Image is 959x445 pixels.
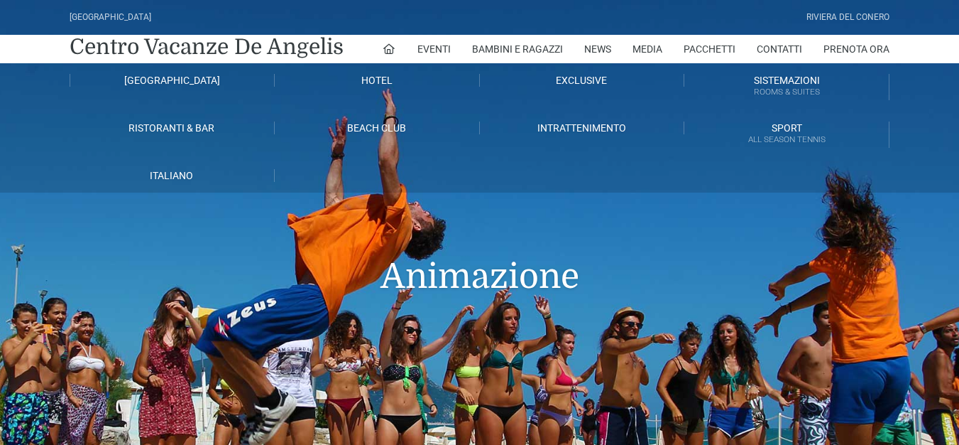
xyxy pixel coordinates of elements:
div: Riviera Del Conero [806,11,889,24]
span: Italiano [150,170,193,181]
a: Prenota Ora [823,35,889,63]
a: Ristoranti & Bar [70,122,275,134]
h1: Animazione [70,193,889,318]
a: Exclusive [480,74,685,87]
a: Bambini e Ragazzi [472,35,563,63]
small: Rooms & Suites [684,85,889,99]
a: [GEOGRAPHIC_DATA] [70,74,275,87]
a: Eventi [417,35,451,63]
a: Italiano [70,169,275,182]
a: SportAll Season Tennis [684,122,889,148]
a: Hotel [275,74,480,87]
a: Beach Club [275,122,480,134]
a: Intrattenimento [480,122,685,134]
a: SistemazioniRooms & Suites [684,74,889,100]
div: [GEOGRAPHIC_DATA] [70,11,151,24]
small: All Season Tennis [684,133,889,146]
a: News [584,35,611,63]
a: Pacchetti [684,35,735,63]
a: Contatti [757,35,802,63]
a: Media [632,35,662,63]
a: Centro Vacanze De Angelis [70,33,344,61]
